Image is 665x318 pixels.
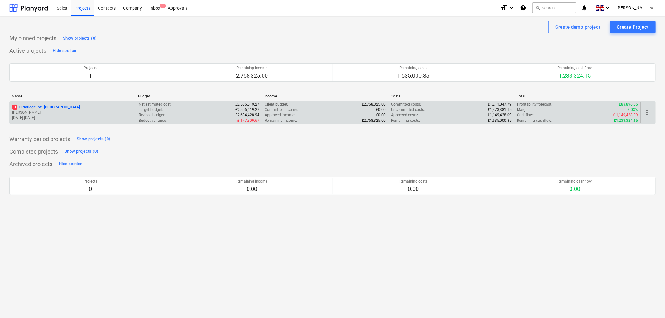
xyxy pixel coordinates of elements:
i: keyboard_arrow_down [648,4,656,12]
button: Show projects (0) [63,147,100,157]
i: format_size [500,4,508,12]
div: Hide section [53,47,76,55]
p: £2,506,619.27 [235,102,259,107]
span: 3 [12,105,17,110]
p: £1,211,047.79 [488,102,512,107]
p: Net estimated cost : [139,102,171,107]
p: 0.00 [558,185,592,193]
p: 0.00 [399,185,427,193]
p: 1,535,000.85 [397,72,429,79]
i: keyboard_arrow_down [508,4,515,12]
p: £2,768,325.00 [362,118,386,123]
p: £2,684,428.94 [235,112,259,118]
span: more_vert [643,109,651,116]
p: Remaining income : [265,118,297,123]
p: [PERSON_NAME] [12,110,133,115]
div: 3LuddridgeFox -[GEOGRAPHIC_DATA][PERSON_NAME][DATE]-[DATE] [12,105,133,121]
div: Show projects (0) [63,35,97,42]
p: Profitability forecast : [517,102,552,107]
span: [PERSON_NAME] [616,5,648,10]
p: My pinned projects [9,35,56,42]
p: Remaining cashflow [558,179,592,184]
p: £2,768,325.00 [362,102,386,107]
p: £1,473,381.15 [488,107,512,112]
p: Active projects [9,47,46,55]
span: 3 [160,4,166,8]
div: Hide section [59,160,82,168]
p: Client budget : [265,102,288,107]
p: 1 [84,72,97,79]
p: Remaining cashflow : [517,118,552,123]
p: Archived projects [9,160,52,168]
p: £0.00 [376,112,386,118]
p: 1,233,324.15 [558,72,592,79]
div: Costs [391,94,512,98]
i: notifications [581,4,587,12]
p: Remaining income [236,179,268,184]
p: 0.00 [236,185,268,193]
p: LuddridgeFox - [GEOGRAPHIC_DATA] [12,105,80,110]
i: keyboard_arrow_down [604,4,611,12]
p: Remaining cashflow [558,65,592,71]
p: Warranty period projects [9,135,70,143]
iframe: Chat Widget [634,288,665,318]
button: Create Project [610,21,656,33]
p: £83,896.06 [619,102,638,107]
p: Approved costs : [391,112,418,118]
p: Cashflow : [517,112,534,118]
div: Name [12,94,133,98]
span: search [535,5,540,10]
p: [DATE] - [DATE] [12,115,133,121]
p: £-177,809.67 [237,118,259,123]
button: Hide section [51,46,78,56]
p: Remaining costs [397,65,429,71]
p: £0.00 [376,107,386,112]
p: Uncommitted costs : [391,107,425,112]
p: Completed projects [9,148,58,155]
p: Remaining costs : [391,118,420,123]
p: Projects [84,179,97,184]
button: Create demo project [548,21,607,33]
p: Revised budget : [139,112,165,118]
p: Committed costs : [391,102,421,107]
div: Show projects (0) [65,148,98,155]
p: £2,506,619.27 [235,107,259,112]
div: Budget [138,94,259,98]
button: Search [532,2,576,13]
p: Remaining income [236,65,268,71]
i: Knowledge base [520,4,526,12]
div: Income [264,94,386,98]
p: Remaining costs [399,179,427,184]
p: Committed income : [265,107,298,112]
button: Show projects (0) [75,134,112,144]
p: 3.03% [628,107,638,112]
p: 0 [84,185,97,193]
div: Create Project [617,23,649,31]
p: £1,149,428.09 [488,112,512,118]
button: Show projects (0) [61,33,98,43]
p: Target budget : [139,107,163,112]
p: £-1,149,428.09 [613,112,638,118]
p: £1,535,000.85 [488,118,512,123]
div: Create demo project [555,23,600,31]
p: £1,233,324.15 [614,118,638,123]
div: Total [517,94,638,98]
p: Budget variance : [139,118,167,123]
p: Margin : [517,107,530,112]
button: Hide section [57,159,84,169]
p: Approved income : [265,112,295,118]
p: Projects [84,65,97,71]
div: Show projects (0) [77,135,110,143]
p: 2,768,325.00 [236,72,268,79]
